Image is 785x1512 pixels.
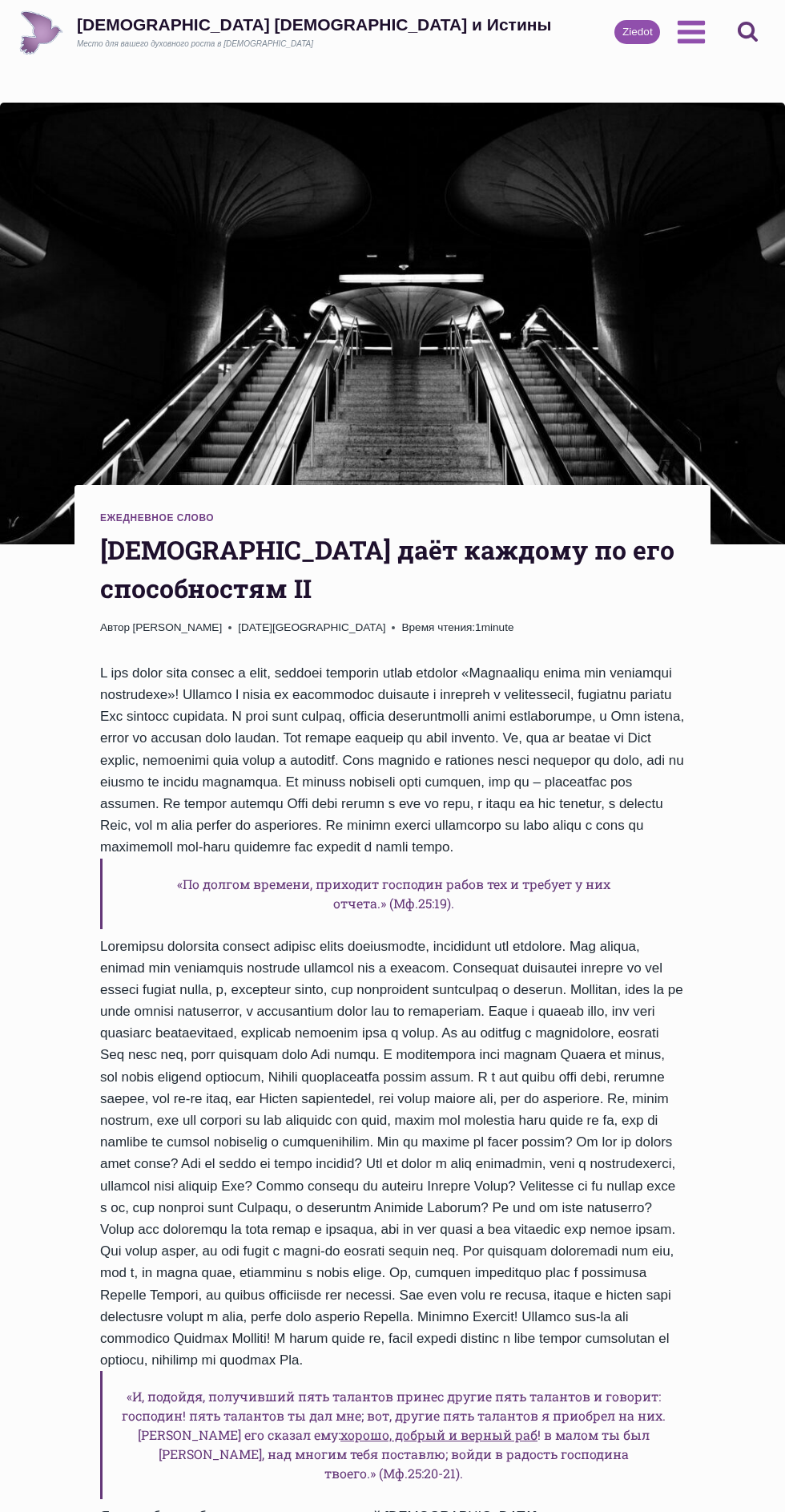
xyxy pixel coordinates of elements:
[668,11,714,52] button: Открыть меню
[19,10,63,55] img: Draudze Gars un Patiesība
[100,531,685,608] h1: [DEMOGRAPHIC_DATA] даёт каждому по его способностям II
[77,38,551,50] div: Место для вашего духовного роста в [DEMOGRAPHIC_DATA]
[19,10,551,55] a: [DEMOGRAPHIC_DATA] [DEMOGRAPHIC_DATA] и ИстиныМесто для вашего духовного роста в [DEMOGRAPHIC_DATA]
[340,1426,537,1443] u: хорошо, добрый и верный раб
[401,621,475,633] span: Время чтения:
[100,1371,685,1499] h6: «И, подойдя, получивший пять талантов принес другие пять талантов и говорит: господин! пять талан...
[100,619,130,637] span: Автор
[730,14,766,51] button: Показать форму поиска
[132,621,222,633] a: [PERSON_NAME]
[614,20,660,44] a: Ziedot
[481,621,514,633] span: minute
[238,619,385,637] time: [DATE][GEOGRAPHIC_DATA]
[100,512,214,524] a: Ежедневное слово
[401,619,513,637] span: 1
[100,859,685,929] h6: «По долгом времени, приходит господин рабов тех и требует у них отчета.» (Мф.25:19).
[77,14,551,34] div: [DEMOGRAPHIC_DATA] [DEMOGRAPHIC_DATA] и Истины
